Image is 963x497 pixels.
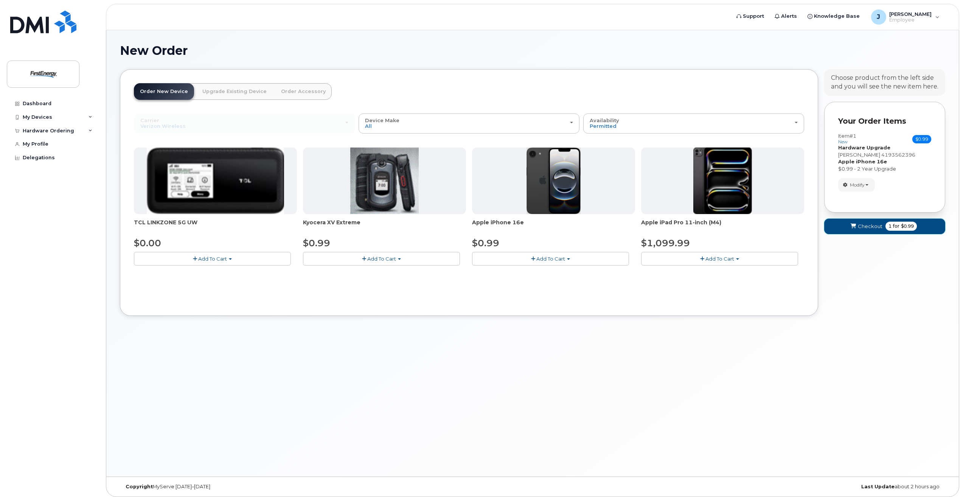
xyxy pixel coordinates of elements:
img: linkzone5g.png [147,148,284,214]
span: Add To Cart [198,256,227,262]
span: 4193562396 [881,152,915,158]
strong: Apple iPhone 16e [838,158,887,165]
span: Device Make [365,117,399,123]
strong: Copyright [126,484,153,489]
span: Add To Cart [705,256,734,262]
iframe: Messenger Launcher [930,464,957,491]
span: Availability [590,117,619,123]
span: Add To Cart [367,256,396,262]
div: TCL LINKZONE 5G UW [134,219,297,234]
p: Your Order Items [838,116,931,127]
button: Add To Cart [303,252,460,265]
span: $0.99 [901,223,914,230]
span: $0.99 [912,135,931,143]
button: Modify [838,178,875,191]
div: $0.99 - 2 Year Upgrade [838,165,931,172]
button: Device Make All [359,113,579,133]
div: Kyocera XV Extreme [303,219,466,234]
button: Availability Permitted [583,113,804,133]
img: ipad_pro_11_m4.png [693,148,752,214]
small: new [838,139,848,144]
a: Order Accessory [275,83,332,100]
span: [PERSON_NAME] [838,152,880,158]
button: Add To Cart [134,252,291,265]
span: $0.99 [303,238,330,248]
span: $1,099.99 [641,238,690,248]
div: Apple iPhone 16e [472,219,635,234]
strong: Last Update [861,484,895,489]
span: $0.00 [134,238,161,248]
img: xvextreme.gif [350,148,419,214]
div: MyServe [DATE]–[DATE] [120,484,395,490]
strong: Hardware Upgrade [838,144,890,151]
span: #1 [850,133,856,139]
button: Add To Cart [641,252,798,265]
div: about 2 hours ago [670,484,945,490]
h3: Item [838,133,856,144]
div: Apple iPad Pro 11-inch (M4) [641,219,804,234]
a: Order New Device [134,83,194,100]
span: All [365,123,372,129]
span: $0.99 [472,238,499,248]
div: Choose product from the left side and you will see the new item here. [831,74,938,91]
span: Checkout [858,223,882,230]
img: iphone16e.png [527,148,581,214]
button: Checkout 1 for $0.99 [824,219,945,234]
span: for [892,223,901,230]
a: Upgrade Existing Device [196,83,273,100]
span: 1 [888,223,892,230]
span: Add To Cart [536,256,565,262]
span: Modify [850,182,865,188]
h1: New Order [120,44,945,57]
span: Permitted [590,123,617,129]
button: Add To Cart [472,252,629,265]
